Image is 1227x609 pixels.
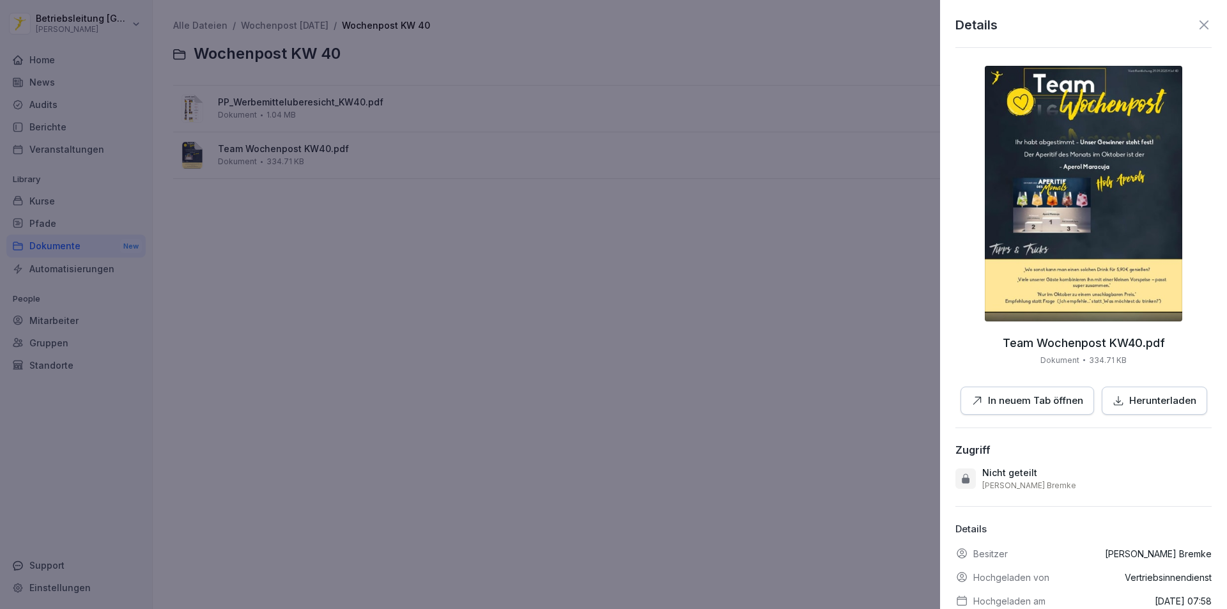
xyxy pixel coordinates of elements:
[961,387,1094,415] button: In neuem Tab öffnen
[955,522,1212,537] p: Details
[955,15,998,35] p: Details
[1125,571,1212,584] p: Vertriebsinnendienst
[973,571,1049,584] p: Hochgeladen von
[973,547,1008,560] p: Besitzer
[1040,355,1079,366] p: Dokument
[982,481,1076,491] p: [PERSON_NAME] Bremke
[988,394,1083,408] p: In neuem Tab öffnen
[1129,394,1196,408] p: Herunterladen
[973,594,1046,608] p: Hochgeladen am
[1155,594,1212,608] p: [DATE] 07:58
[1003,337,1165,350] p: Team Wochenpost KW40.pdf
[982,466,1037,479] p: Nicht geteilt
[1105,547,1212,560] p: [PERSON_NAME] Bremke
[1102,387,1207,415] button: Herunterladen
[1089,355,1127,366] p: 334.71 KB
[955,443,991,456] div: Zugriff
[985,66,1182,321] img: thumbnail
